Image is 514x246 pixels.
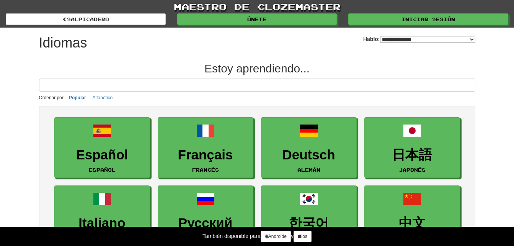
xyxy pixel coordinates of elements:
h3: Русский [162,216,249,231]
a: Ios [294,231,312,242]
a: DeutschAlemán [261,117,357,178]
h3: 中文 [369,216,456,231]
h3: 한국어 [265,216,352,231]
h3: Italiano [59,216,146,231]
h3: Español [59,148,146,162]
font: Hablo: [363,36,380,42]
small: Francés [192,167,219,172]
a: 日本語Japonés [364,117,460,178]
h3: Deutsch [265,148,352,162]
a: salpicadero [6,13,166,25]
a: Iniciar sesión [348,13,508,25]
h1: Idiomas [39,35,87,51]
small: Japonés [399,167,426,172]
small: Español [89,167,116,172]
font: También disponible para [202,233,261,239]
button: Popular [67,93,88,102]
font: Androide [268,234,287,239]
button: Alfabético [90,93,115,102]
h3: 日本語 [369,148,456,162]
a: EspañolEspañol [54,117,150,178]
h2: Estoy aprendiendo... [39,62,475,75]
font: salpicadero [67,16,109,22]
select: Hablo: [380,36,475,43]
font: y [291,233,294,239]
a: Androide [261,231,291,242]
small: Ordenar por: [39,95,65,100]
a: Únete [177,13,337,25]
small: Alemán [297,167,320,172]
font: Ios [301,234,307,239]
h3: Français [162,148,249,162]
a: FrançaisFrancés [158,117,253,178]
